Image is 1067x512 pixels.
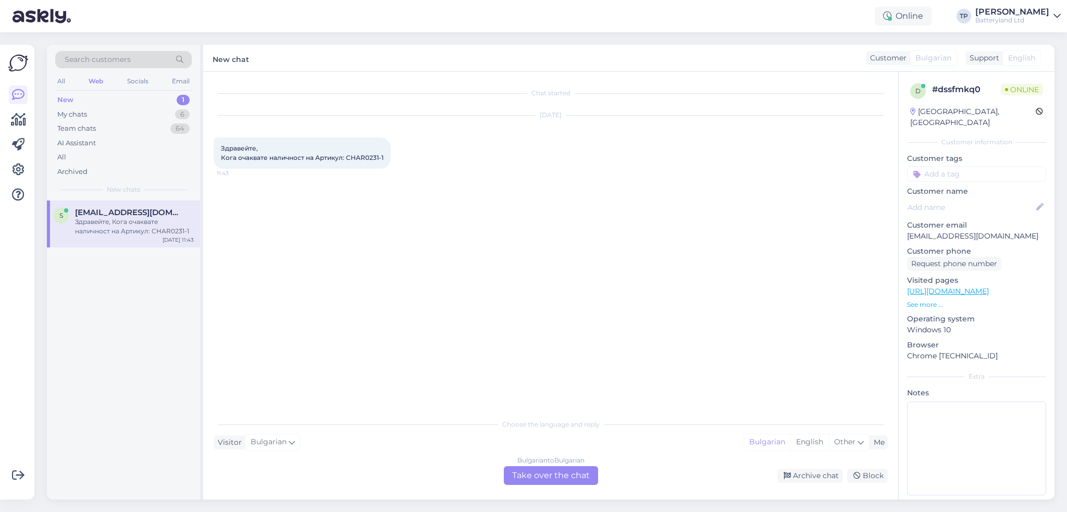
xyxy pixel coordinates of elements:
[57,167,88,177] div: Archived
[907,220,1046,231] p: Customer email
[744,434,790,450] div: Bulgarian
[975,16,1049,24] div: Batteryland Ltd
[907,166,1046,182] input: Add a tag
[957,9,971,23] div: TP
[213,51,249,65] label: New chat
[57,152,66,163] div: All
[907,340,1046,351] p: Browser
[907,314,1046,324] p: Operating system
[57,95,73,105] div: New
[214,437,242,448] div: Visitor
[915,53,951,64] span: Bulgarian
[221,144,383,161] span: Здравейте, Кога очаквате наличност на Артикул: CHAR0231-1
[907,351,1046,361] p: Chrome [TECHNICAL_ID]
[907,388,1046,398] p: Notes
[214,110,888,120] div: [DATE]
[907,231,1046,242] p: [EMAIL_ADDRESS][DOMAIN_NAME]
[55,74,67,88] div: All
[217,169,256,177] span: 11:43
[65,54,131,65] span: Search customers
[1008,53,1035,64] span: English
[907,153,1046,164] p: Customer tags
[125,74,151,88] div: Socials
[870,437,885,448] div: Me
[907,286,989,296] a: [URL][DOMAIN_NAME]
[57,109,87,120] div: My chats
[170,123,190,134] div: 64
[847,469,888,483] div: Block
[163,236,194,244] div: [DATE] 11:43
[975,8,1061,24] a: [PERSON_NAME]Batteryland Ltd
[107,185,140,194] span: New chats
[910,106,1036,128] div: [GEOGRAPHIC_DATA], [GEOGRAPHIC_DATA]
[214,420,888,429] div: Choose the language and reply
[251,436,287,448] span: Bulgarian
[975,8,1049,16] div: [PERSON_NAME]
[175,109,190,120] div: 6
[86,74,105,88] div: Web
[915,87,921,95] span: d
[177,95,190,105] div: 1
[8,53,28,73] img: Askly Logo
[907,275,1046,286] p: Visited pages
[932,83,1001,96] div: # dssfmkq0
[907,300,1046,309] p: See more ...
[75,208,183,217] span: svetlin.atanasov@itworks.bg
[834,437,855,446] span: Other
[907,186,1046,197] p: Customer name
[57,123,96,134] div: Team chats
[214,89,888,98] div: Chat started
[170,74,192,88] div: Email
[965,53,999,64] div: Support
[907,257,1001,271] div: Request phone number
[59,211,63,219] span: s
[907,372,1046,381] div: Extra
[777,469,843,483] div: Archive chat
[908,202,1034,213] input: Add name
[907,138,1046,147] div: Customer information
[1001,84,1043,95] span: Online
[57,138,96,148] div: AI Assistant
[866,53,907,64] div: Customer
[504,466,598,485] div: Take over the chat
[75,217,194,236] div: Здравейте, Кога очаквате наличност на Артикул: CHAR0231-1
[907,324,1046,335] p: Windows 10
[790,434,828,450] div: English
[517,456,585,465] div: Bulgarian to Bulgarian
[875,7,932,26] div: Online
[907,246,1046,257] p: Customer phone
